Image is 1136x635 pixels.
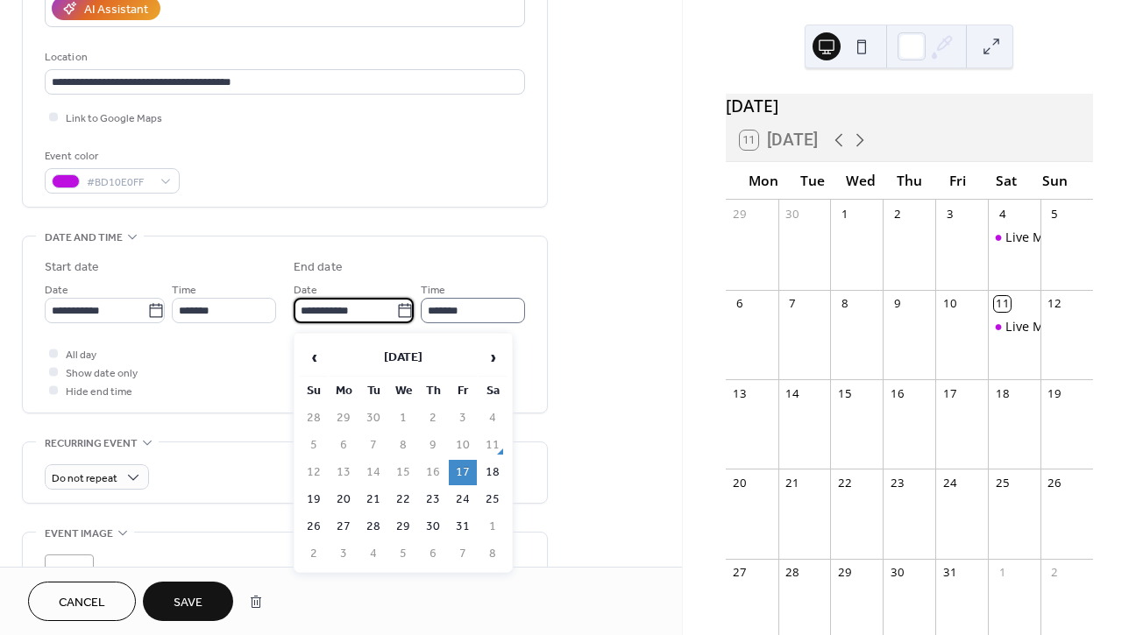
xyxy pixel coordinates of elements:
div: 17 [941,385,957,401]
span: Link to Google Maps [66,109,162,128]
td: 28 [300,406,328,431]
div: Tue [788,162,836,200]
div: 20 [732,476,748,491]
td: 5 [389,541,417,567]
td: 18 [479,460,507,485]
button: Cancel [28,582,136,621]
div: Live Music at Barnhill's Cafe at Flager Beach FL [988,229,1040,246]
span: Show date only [66,364,138,383]
span: #BD10E0FF [87,173,152,192]
div: Thu [885,162,934,200]
td: 24 [449,487,477,512]
div: Mon [740,162,788,200]
div: 22 [837,476,853,491]
div: End date [294,258,343,277]
div: Fri [934,162,982,200]
span: Cancel [59,594,105,612]
div: 30 [890,565,905,581]
div: 19 [1047,385,1062,401]
td: 6 [419,541,447,567]
span: Hide end time [66,383,132,401]
td: 1 [389,406,417,431]
td: 4 [479,406,507,431]
span: Time [172,281,196,300]
td: 1 [479,514,507,540]
td: 15 [389,460,417,485]
div: ; [45,554,94,603]
td: 9 [419,433,447,458]
td: 28 [359,514,387,540]
div: 9 [890,296,905,312]
div: 15 [837,385,853,401]
span: All day [66,346,96,364]
td: 8 [389,433,417,458]
th: We [389,378,417,404]
div: 5 [1047,206,1062,222]
span: Time [421,281,445,300]
span: Event image [45,525,113,543]
div: 1 [994,565,1010,581]
td: 3 [449,406,477,431]
div: 29 [837,565,853,581]
th: Mo [330,378,358,404]
th: [DATE] [330,339,477,377]
div: 18 [994,385,1010,401]
td: 29 [330,406,358,431]
td: 31 [449,514,477,540]
div: 23 [890,476,905,491]
div: 31 [941,565,957,581]
div: 6 [732,296,748,312]
th: Tu [359,378,387,404]
td: 13 [330,460,358,485]
th: Fr [449,378,477,404]
td: 30 [359,406,387,431]
div: 28 [785,565,800,581]
div: 11 [994,296,1010,312]
div: Sat [982,162,1030,200]
td: 27 [330,514,358,540]
div: Start date [45,258,99,277]
div: 7 [785,296,800,312]
td: 12 [300,460,328,485]
td: 8 [479,541,507,567]
td: 20 [330,487,358,512]
td: 29 [389,514,417,540]
td: 14 [359,460,387,485]
div: 13 [732,385,748,401]
div: 30 [785,206,800,222]
td: 2 [419,406,447,431]
div: 21 [785,476,800,491]
div: 26 [1047,476,1062,491]
div: 12 [1047,296,1062,312]
td: 25 [479,487,507,512]
span: Date [294,281,317,300]
td: 2 [300,541,328,567]
td: 6 [330,433,358,458]
div: Live Music [988,318,1040,335]
div: Live Music [1005,318,1068,335]
td: 16 [419,460,447,485]
div: 16 [890,385,905,401]
span: ‹ [301,340,327,375]
span: › [479,340,506,375]
td: 22 [389,487,417,512]
td: 11 [479,433,507,458]
div: 24 [941,476,957,491]
td: 10 [449,433,477,458]
th: Su [300,378,328,404]
div: 29 [732,206,748,222]
div: AI Assistant [84,1,148,19]
div: 10 [941,296,957,312]
div: 1 [837,206,853,222]
td: 23 [419,487,447,512]
div: Wed [836,162,884,200]
div: 14 [785,385,800,401]
div: [DATE] [726,94,1093,119]
div: Event color [45,147,176,166]
div: 25 [994,476,1010,491]
span: Date [45,281,68,300]
span: Save [174,594,202,612]
td: 7 [449,541,477,567]
div: Location [45,48,522,67]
